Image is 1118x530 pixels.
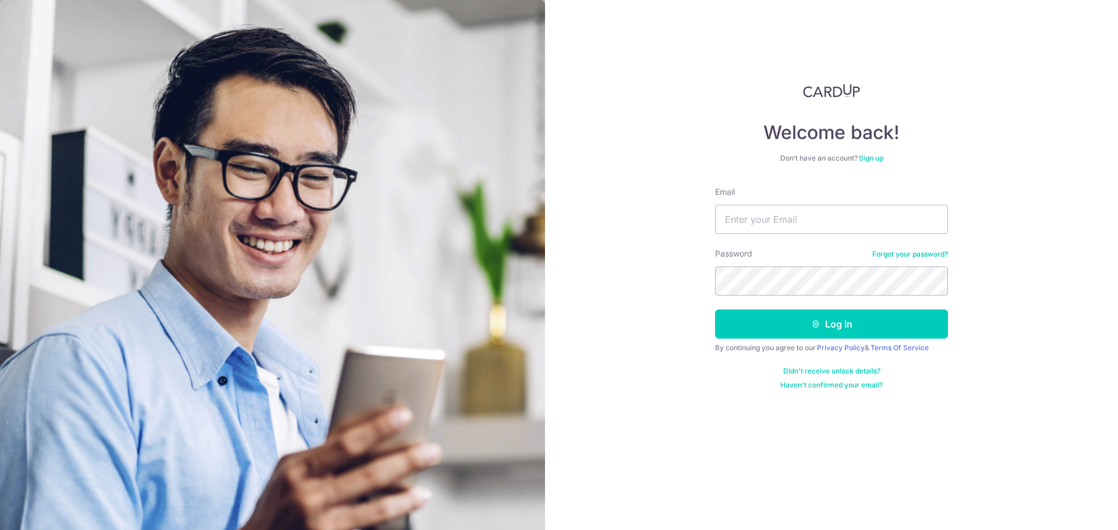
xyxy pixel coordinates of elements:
h4: Welcome back! [715,121,948,144]
label: Password [715,248,752,259]
a: Privacy Policy [817,343,865,352]
input: Enter your Email [715,205,948,234]
a: Sign up [859,154,883,162]
a: Terms Of Service [871,343,929,352]
img: CardUp Logo [803,84,860,98]
div: By continuing you agree to our & [715,343,948,353]
button: Log in [715,310,948,339]
a: Forgot your password? [872,250,948,259]
div: Don’t have an account? [715,154,948,163]
a: Didn't receive unlock details? [783,367,880,376]
a: Haven't confirmed your email? [780,380,883,390]
label: Email [715,186,735,198]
